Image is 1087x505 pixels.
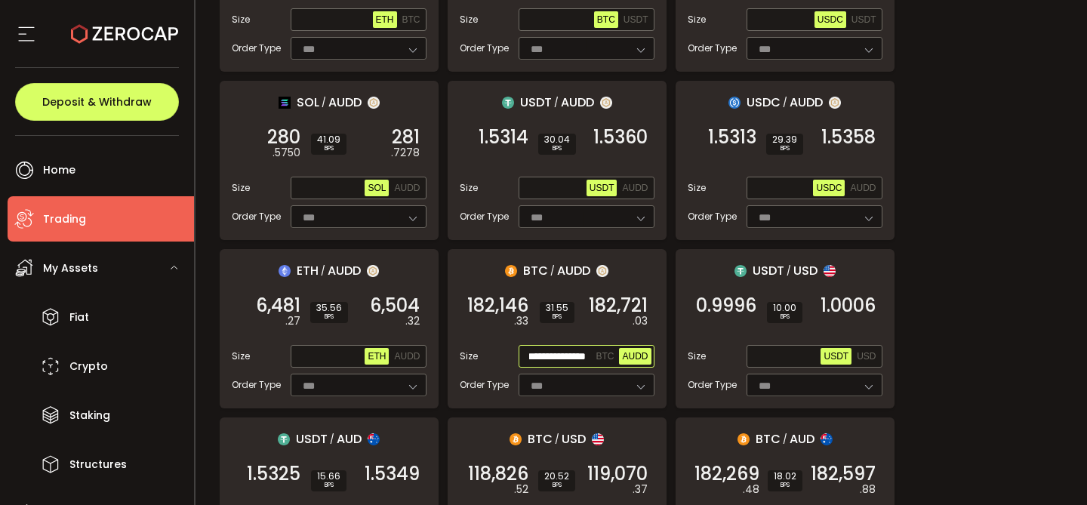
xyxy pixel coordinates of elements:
span: USDT [590,183,614,193]
span: Order Type [232,378,281,392]
span: 41.09 [317,135,340,144]
span: Size [460,181,478,195]
img: aud_portfolio.svg [821,433,833,445]
span: ETH [376,14,394,25]
span: AUD [337,430,362,448]
span: 182,146 [467,298,528,313]
span: Size [460,13,478,26]
button: AUDD [391,180,423,196]
span: BTC [756,430,781,448]
em: .52 [514,482,528,497]
img: usd_portfolio.svg [592,433,604,445]
em: .88 [860,482,876,497]
span: 1.5313 [708,130,756,145]
span: Order Type [688,210,737,223]
img: btc_portfolio.svg [510,433,522,445]
span: ETH [368,351,386,362]
span: USDT [824,351,848,362]
button: Deposit & Withdraw [15,83,179,121]
span: AUDD [622,351,648,362]
span: 29.39 [772,135,797,144]
img: eth_portfolio.svg [279,265,291,277]
span: AUDD [328,261,361,280]
span: AUDD [850,183,876,193]
button: AUDD [847,180,879,196]
em: .33 [514,313,528,329]
button: ETH [373,11,397,28]
img: usd_portfolio.svg [824,265,836,277]
span: AUDD [394,183,420,193]
i: BPS [772,144,797,153]
img: zuPXiwguUFiBOIQyqLOiXsnnNitlx7q4LCwEbLHADjIpTka+Lip0HH8D0VTrd02z+wEAAAAASUVORK5CYII= [368,97,380,109]
em: .32 [405,313,420,329]
span: USD [793,261,818,280]
span: 119,070 [587,467,648,482]
span: Size [232,181,250,195]
i: BPS [317,144,340,153]
span: 182,269 [694,467,759,482]
button: AUDD [619,348,651,365]
span: Order Type [688,42,737,55]
span: USDT [624,14,648,25]
button: BTC [594,11,618,28]
span: AUD [790,430,814,448]
em: / [783,96,787,109]
span: USDT [296,430,328,448]
span: 15.66 [317,472,340,481]
span: My Assets [43,257,98,279]
span: Deposit & Withdraw [42,97,152,107]
button: USDT [587,180,617,196]
span: Size [232,13,250,26]
span: 280 [267,130,300,145]
button: USDT [848,11,879,28]
span: USDT [753,261,784,280]
button: USDC [813,180,845,196]
span: 118,826 [468,467,528,482]
img: btc_portfolio.svg [737,433,750,445]
img: aud_portfolio.svg [368,433,380,445]
em: / [555,433,559,446]
button: AUDD [619,180,651,196]
span: 1.5325 [247,467,300,482]
span: Order Type [232,210,281,223]
em: / [322,96,326,109]
span: 1.5314 [479,130,528,145]
em: / [330,433,334,446]
span: USD [857,351,876,362]
span: AUDD [790,93,823,112]
em: .5750 [273,145,300,161]
span: AUDD [622,183,648,193]
button: USDC [814,11,846,28]
img: zuPXiwguUFiBOIQyqLOiXsnnNitlx7q4LCwEbLHADjIpTka+Lip0HH8D0VTrd02z+wEAAAAASUVORK5CYII= [829,97,841,109]
iframe: Chat Widget [907,342,1087,505]
span: BTC [402,14,420,25]
span: 10.00 [773,303,796,313]
em: .7278 [391,145,420,161]
span: 0.9996 [696,298,756,313]
span: AUDD [328,93,362,112]
span: Size [232,349,250,363]
span: 281 [392,130,420,145]
i: BPS [773,313,796,322]
span: SOL [368,183,386,193]
span: Order Type [460,42,509,55]
span: 1.0006 [821,298,876,313]
span: Size [688,13,706,26]
img: zuPXiwguUFiBOIQyqLOiXsnnNitlx7q4LCwEbLHADjIpTka+Lip0HH8D0VTrd02z+wEAAAAASUVORK5CYII= [596,265,608,277]
span: Size [688,181,706,195]
span: 18.02 [774,472,796,481]
em: .03 [633,313,648,329]
em: .27 [285,313,300,329]
span: USDC [818,14,843,25]
span: Order Type [232,42,281,55]
span: USDC [747,93,781,112]
span: 30.04 [544,135,570,144]
span: Staking [69,405,110,426]
span: 35.56 [316,303,342,313]
img: usdt_portfolio.svg [278,433,290,445]
button: SOL [365,180,389,196]
span: 182,597 [811,467,876,482]
button: USD [854,348,879,365]
span: USD [562,430,586,448]
span: USDT [520,93,552,112]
